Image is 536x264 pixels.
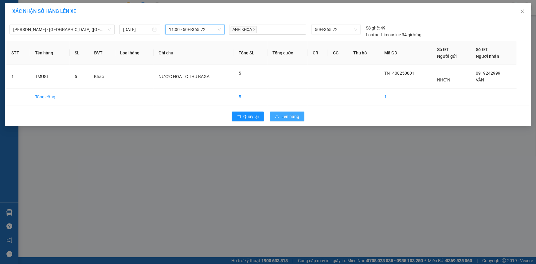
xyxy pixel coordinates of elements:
[366,31,380,38] span: Loại xe:
[30,65,70,89] td: TMUST
[366,31,421,38] div: Limousine 34 giường
[476,77,484,82] span: VÂN
[30,89,70,105] td: Tổng cộng
[315,25,357,34] span: 50H-365.72
[234,89,268,105] td: 5
[231,26,257,33] span: ANH KHOA
[379,89,432,105] td: 1
[12,8,76,14] span: XÁC NHẬN SỐ HÀNG LÊN XE
[379,41,432,65] th: Mã GD
[328,41,348,65] th: CC
[30,41,70,65] th: Tên hàng
[169,25,221,34] span: 11:00 - 50H-365.72
[514,3,531,20] button: Close
[282,113,299,120] span: Lên hàng
[234,41,268,65] th: Tổng SL
[366,25,380,31] span: Số ghế:
[476,54,499,59] span: Người nhận
[6,65,30,89] td: 1
[232,112,264,121] button: rollbackQuay lại
[75,74,77,79] span: 5
[476,71,501,76] span: 0919242999
[13,25,111,34] span: Hồ Chí Minh - Tân Châu (Giường)
[70,41,89,65] th: SL
[366,25,385,31] div: 49
[6,41,30,65] th: STT
[437,47,449,52] span: Số ĐT
[89,41,115,65] th: ĐVT
[348,41,380,65] th: Thu hộ
[308,41,328,65] th: CR
[437,54,457,59] span: Người gửi
[275,114,279,119] span: upload
[115,41,154,65] th: Loại hàng
[89,65,115,89] td: Khác
[253,28,256,31] span: close
[244,113,259,120] span: Quay lại
[154,41,234,65] th: Ghi chú
[158,74,209,79] span: NƯỚC HOA TC THU BAGA
[270,112,304,121] button: uploadLên hàng
[520,9,525,14] span: close
[268,41,308,65] th: Tổng cước
[123,26,151,33] input: 14/08/2025
[476,47,488,52] span: Số ĐT
[384,71,414,76] span: TN1408250001
[239,71,241,76] span: 5
[237,114,241,119] span: rollback
[437,77,450,82] span: NHƠN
